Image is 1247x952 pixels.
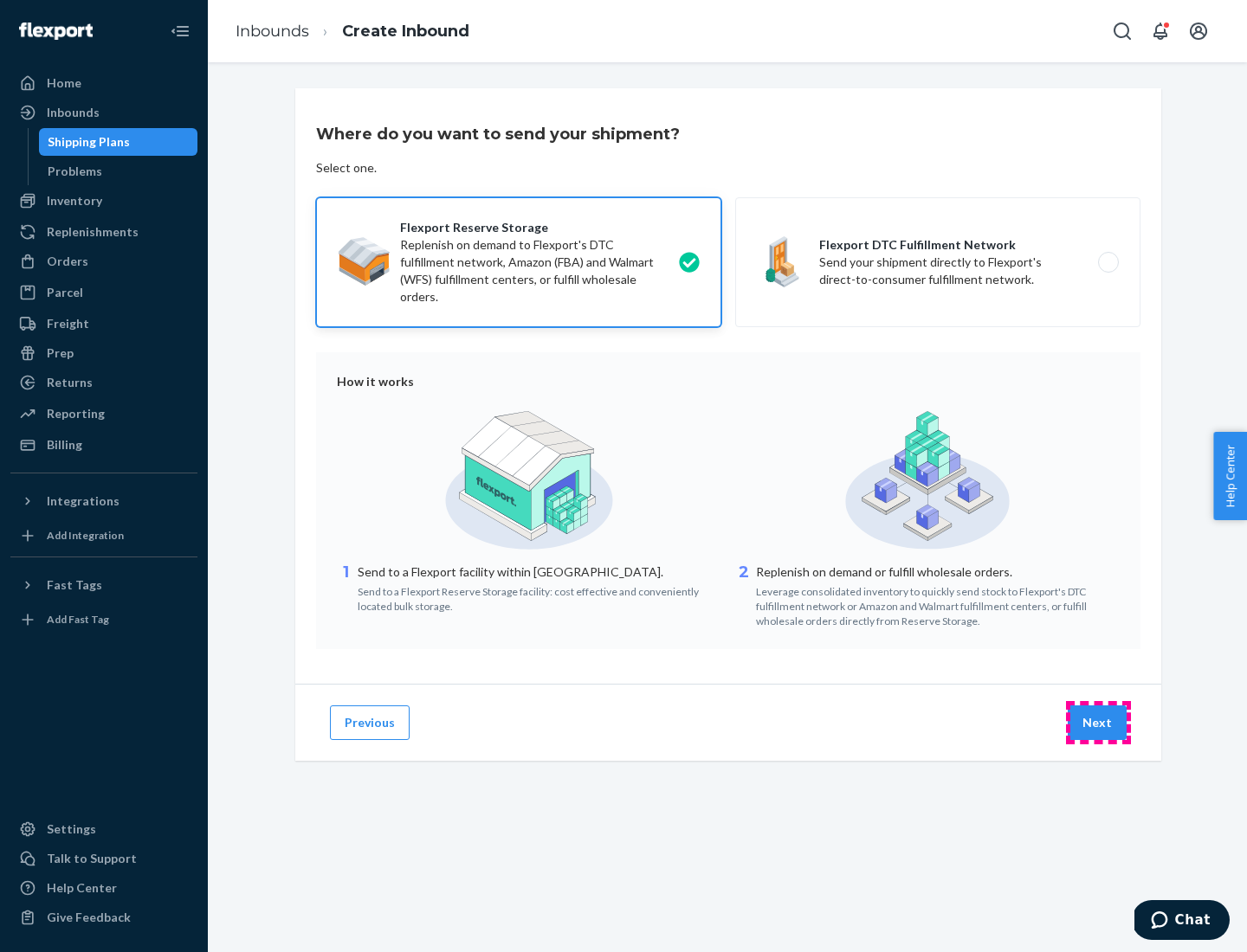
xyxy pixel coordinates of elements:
div: Integrations [47,492,120,510]
div: Add Fast Tag [47,612,109,627]
button: Fast Tags [10,571,197,599]
div: Home [47,74,81,92]
a: Orders [10,248,197,275]
div: Parcel [47,284,83,301]
a: Problems [39,158,198,185]
div: Problems [48,163,102,180]
a: Freight [10,310,197,338]
div: 2 [735,562,753,628]
button: Previous [330,705,410,740]
div: Select one. [316,159,377,177]
div: Inventory [47,192,102,209]
div: Orders [47,253,88,270]
div: Add Integration [47,528,124,543]
a: Inventory [10,187,197,215]
div: Inbounds [47,104,100,121]
p: Replenish on demand or fulfill wholesale orders. [756,563,1120,581]
div: Replenishments [47,223,139,241]
button: Help Center [1213,432,1247,520]
div: Talk to Support [47,850,137,867]
div: Settings [47,820,96,838]
button: Open notifications [1143,14,1178,48]
div: 1 [337,562,354,614]
a: Parcel [10,279,197,306]
div: Freight [47,315,89,332]
ol: breadcrumbs [222,6,483,57]
button: Open account menu [1181,14,1216,48]
a: Add Integration [10,522,197,550]
a: Add Fast Tag [10,606,197,634]
p: Send to a Flexport facility within [GEOGRAPHIC_DATA]. [358,563,721,581]
div: Shipping Plans [48,133,130,151]
div: Send to a Flexport Reserve Storage facility: cost effective and conveniently located bulk storage. [358,581,721,614]
button: Next [1068,705,1127,740]
a: Help Center [10,874,197,902]
a: Inbounds [236,22,309,41]
a: Settings [10,815,197,843]
div: Reporting [47,405,105,422]
h3: Where do you want to send your shipment? [316,123,680,145]
button: Give Feedback [10,904,197,931]
a: Create Inbound [342,22,469,41]
img: Flexport logo [19,23,93,40]
div: Returns [47,374,93,391]
div: Fast Tags [47,576,102,594]
button: Open Search Box [1105,14,1140,48]
div: How it works [337,373,1120,390]
div: Give Feedback [47,909,131,926]
div: Help Center [47,879,117,897]
a: Inbounds [10,99,197,126]
button: Talk to Support [10,845,197,872]
a: Billing [10,431,197,459]
a: Home [10,69,197,97]
a: Returns [10,369,197,396]
a: Replenishments [10,218,197,246]
button: Integrations [10,487,197,515]
iframe: Opens a widget where you can chat to one of our agents [1134,900,1230,943]
a: Prep [10,339,197,367]
a: Reporting [10,400,197,428]
a: Shipping Plans [39,128,198,156]
div: Prep [47,344,74,362]
div: Billing [47,436,82,453]
div: Leverage consolidated inventory to quickly send stock to Flexport's DTC fulfillment network or Am... [756,581,1120,628]
button: Close Navigation [163,14,197,48]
